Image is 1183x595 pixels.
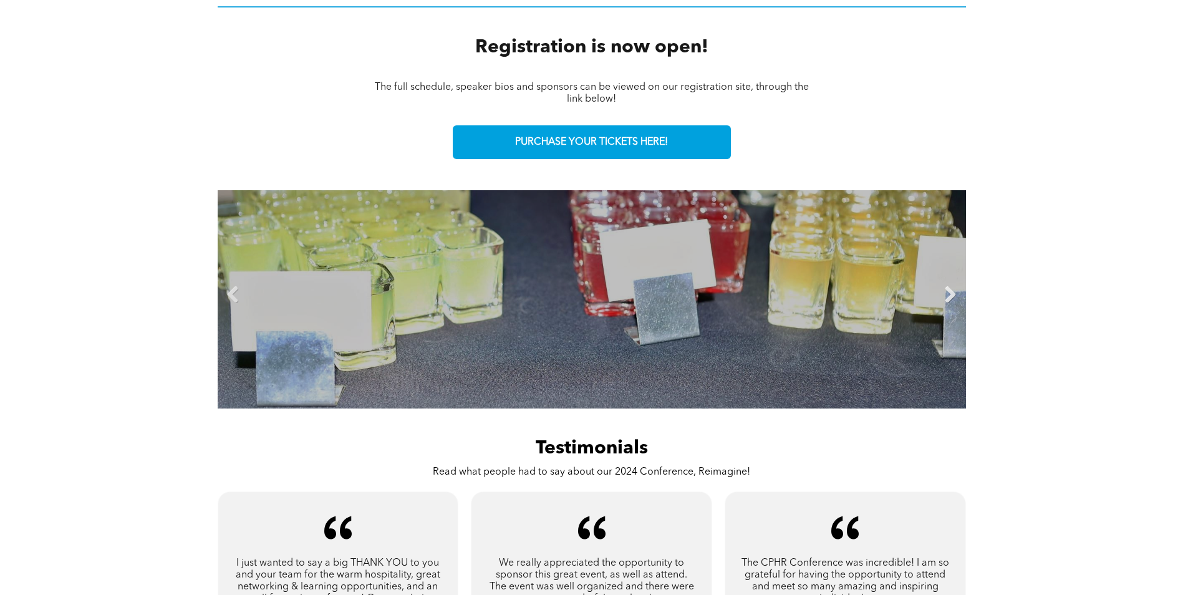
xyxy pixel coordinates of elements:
span: Testimonials [536,439,648,458]
a: Next [941,286,960,304]
span: PURCHASE YOUR TICKETS HERE! [515,137,668,148]
span: Read what people had to say about our 2024 Conference, Reimagine! [433,467,750,477]
span: Registration is now open! [475,38,708,57]
a: Previous [224,286,243,304]
span: The full schedule, speaker bios and sponsors can be viewed on our registration site, through the ... [375,82,809,104]
a: PURCHASE YOUR TICKETS HERE! [453,125,731,159]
